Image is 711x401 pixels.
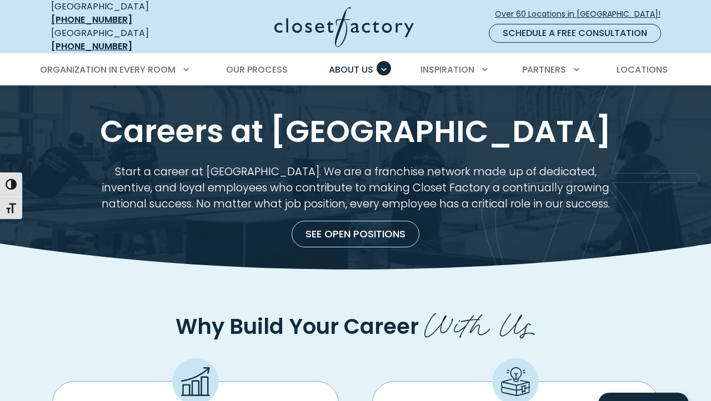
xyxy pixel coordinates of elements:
[49,113,662,150] h1: Careers at [GEOGRAPHIC_DATA]
[420,63,474,76] span: Inspiration
[522,63,566,76] span: Partners
[424,300,535,344] span: With Us
[617,63,668,76] span: Locations
[51,27,187,53] div: [GEOGRAPHIC_DATA]
[51,13,132,26] a: [PHONE_NUMBER]
[51,40,132,53] a: [PHONE_NUMBER]
[40,63,176,76] span: Organization in Every Room
[226,63,288,76] span: Our Process
[292,221,419,247] a: See Open Positions
[101,164,610,212] p: Start a career at [GEOGRAPHIC_DATA]. We are a franchise network made up of dedicated, inventive, ...
[494,4,670,24] a: Over 60 Locations in [GEOGRAPHIC_DATA]!
[329,63,373,76] span: About Us
[489,24,661,43] a: Schedule a Free Consultation
[495,8,669,20] span: Over 60 Locations in [GEOGRAPHIC_DATA]!
[176,312,419,341] span: Why Build Your Career
[274,7,414,47] img: Closet Factory Logo
[32,54,679,85] nav: Primary Menu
